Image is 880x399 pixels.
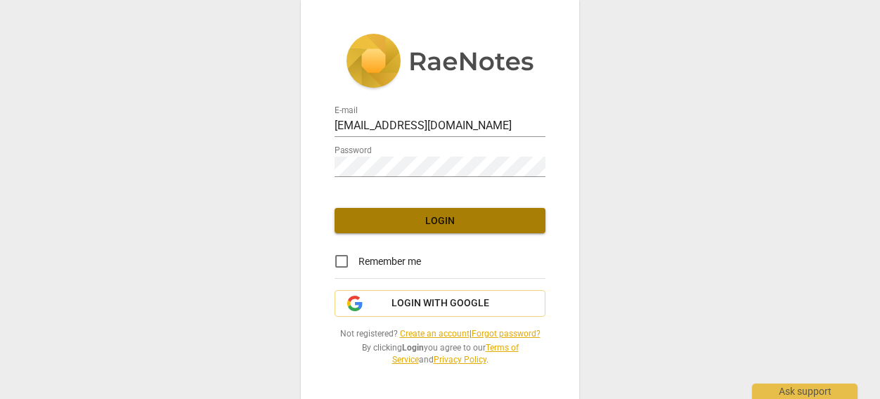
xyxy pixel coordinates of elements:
[335,147,372,155] label: Password
[434,355,486,365] a: Privacy Policy
[335,208,545,233] button: Login
[402,343,424,353] b: Login
[400,329,470,339] a: Create an account
[346,214,534,228] span: Login
[335,290,545,317] button: Login with Google
[392,343,519,365] a: Terms of Service
[358,254,421,269] span: Remember me
[335,342,545,365] span: By clicking you agree to our and .
[392,296,489,310] span: Login with Google
[335,328,545,340] span: Not registered? |
[346,34,534,91] img: 5ac2273c67554f335776073100b6d88f.svg
[335,107,358,115] label: E-mail
[472,329,541,339] a: Forgot password?
[752,384,858,399] div: Ask support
